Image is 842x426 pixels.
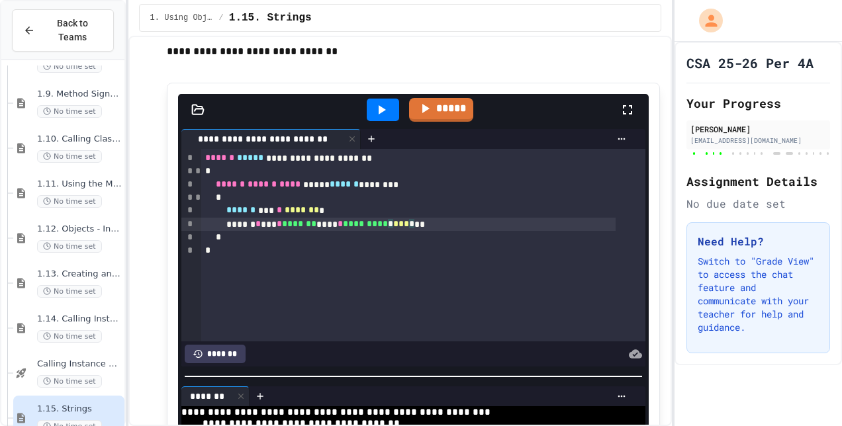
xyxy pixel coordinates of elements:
[686,54,814,72] h1: CSA 25-26 Per 4A
[686,196,830,212] div: No due date set
[686,94,830,112] h2: Your Progress
[37,314,122,325] span: 1.14. Calling Instance Methods
[37,240,102,253] span: No time set
[229,10,312,26] span: 1.15. Strings
[37,359,122,370] span: Calling Instance Methods - Topic 1.14
[37,105,102,118] span: No time set
[37,404,122,415] span: 1.15. Strings
[698,255,819,334] p: Switch to "Grade View" to access the chat feature and communicate with your teacher for help and ...
[37,195,102,208] span: No time set
[37,134,122,145] span: 1.10. Calling Class Methods
[690,123,826,135] div: [PERSON_NAME]
[37,269,122,280] span: 1.13. Creating and Initializing Objects: Constructors
[37,150,102,163] span: No time set
[685,5,726,36] div: My Account
[698,234,819,249] h3: Need Help?
[37,89,122,100] span: 1.9. Method Signatures
[219,13,224,23] span: /
[686,172,830,191] h2: Assignment Details
[150,13,214,23] span: 1. Using Objects and Methods
[37,285,102,298] span: No time set
[12,9,114,52] button: Back to Teams
[37,179,122,190] span: 1.11. Using the Math Class
[37,60,102,73] span: No time set
[37,330,102,343] span: No time set
[37,375,102,388] span: No time set
[37,224,122,235] span: 1.12. Objects - Instances of Classes
[43,17,103,44] span: Back to Teams
[690,136,826,146] div: [EMAIL_ADDRESS][DOMAIN_NAME]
